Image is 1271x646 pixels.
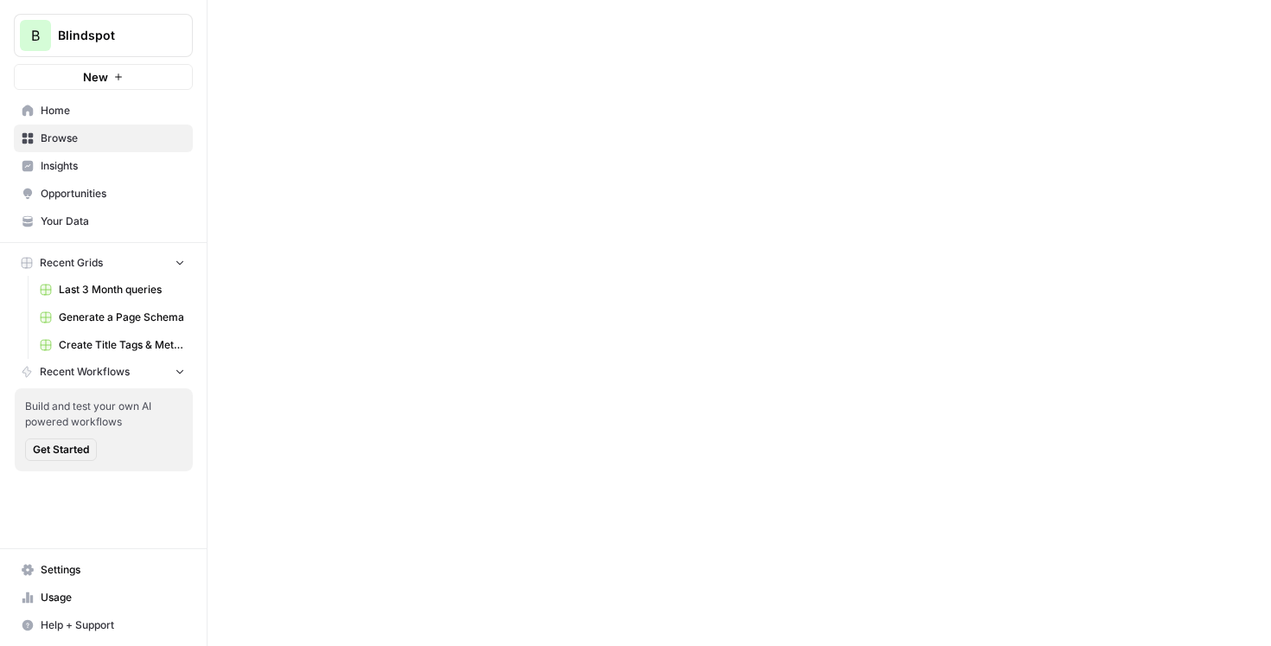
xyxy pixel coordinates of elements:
[14,359,193,385] button: Recent Workflows
[14,250,193,276] button: Recent Grids
[59,337,185,353] span: Create Title Tags & Meta Descriptions for Page
[14,180,193,208] a: Opportunities
[32,276,193,304] a: Last 3 Month queries
[14,64,193,90] button: New
[32,304,193,331] a: Generate a Page Schema
[14,584,193,611] a: Usage
[14,97,193,125] a: Home
[41,214,185,229] span: Your Data
[14,125,193,152] a: Browse
[31,25,40,46] span: B
[40,255,103,271] span: Recent Grids
[14,611,193,639] button: Help + Support
[41,158,185,174] span: Insights
[41,562,185,578] span: Settings
[14,14,193,57] button: Workspace: Blindspot
[41,617,185,633] span: Help + Support
[14,556,193,584] a: Settings
[41,131,185,146] span: Browse
[59,310,185,325] span: Generate a Page Schema
[14,208,193,235] a: Your Data
[14,152,193,180] a: Insights
[83,68,108,86] span: New
[59,282,185,297] span: Last 3 Month queries
[41,186,185,201] span: Opportunities
[33,442,89,457] span: Get Started
[41,590,185,605] span: Usage
[25,438,97,461] button: Get Started
[58,27,163,44] span: Blindspot
[41,103,185,118] span: Home
[32,331,193,359] a: Create Title Tags & Meta Descriptions for Page
[25,399,182,430] span: Build and test your own AI powered workflows
[40,364,130,380] span: Recent Workflows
